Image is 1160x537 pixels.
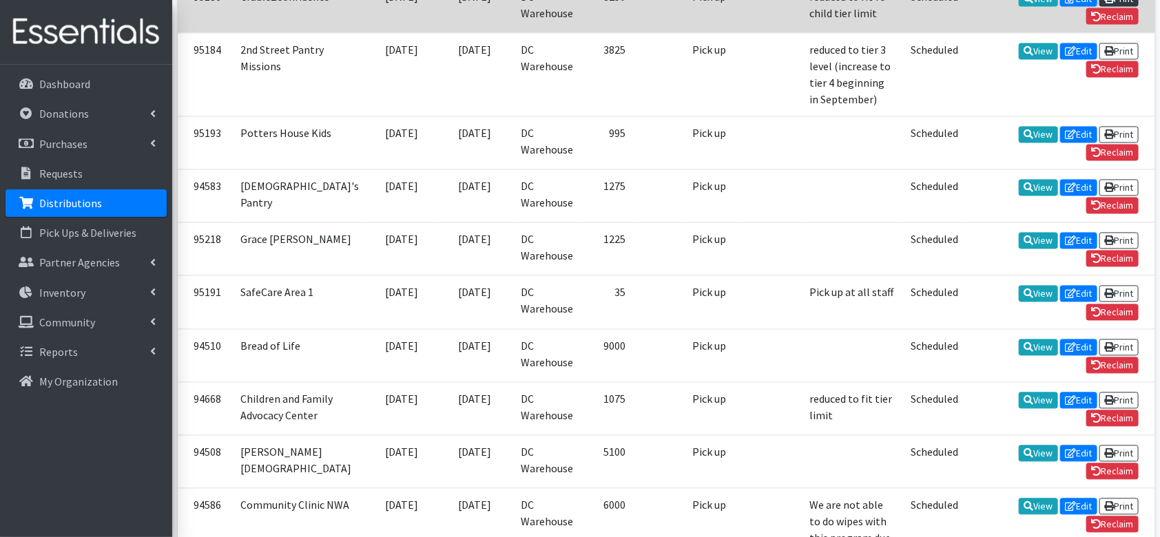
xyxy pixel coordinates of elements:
td: DC Warehouse [513,169,582,222]
a: View [1019,233,1058,249]
td: 1075 [582,382,634,435]
p: Purchases [39,137,87,151]
a: Dashboard [6,70,167,98]
a: Distributions [6,189,167,217]
a: Reclaim [1086,304,1139,321]
p: Reports [39,345,78,359]
a: Edit [1060,286,1097,302]
td: 3825 [582,33,634,116]
td: [DATE] [368,329,437,382]
td: Scheduled [903,116,967,169]
td: 2nd Street Pantry Missions [233,33,368,116]
td: 95191 [178,276,233,329]
a: View [1019,286,1058,302]
a: Reclaim [1086,357,1139,374]
td: reduced to fit tier limit [802,382,903,435]
a: Edit [1060,43,1097,60]
a: Edit [1060,127,1097,143]
p: Pick Ups & Deliveries [39,226,136,240]
a: Print [1099,286,1139,302]
td: 95184 [178,33,233,116]
td: [DATE] [437,329,513,382]
td: Pick up [685,382,742,435]
a: Print [1099,233,1139,249]
a: Reclaim [1086,251,1139,267]
td: [DATE] [437,116,513,169]
a: Reports [6,338,167,366]
td: DC Warehouse [513,435,582,488]
td: Scheduled [903,223,967,276]
td: Scheduled [903,435,967,488]
a: Partner Agencies [6,249,167,276]
a: Community [6,308,167,336]
a: Print [1099,127,1139,143]
td: Pick up [685,435,742,488]
td: Potters House Kids [233,116,368,169]
a: Print [1099,498,1139,515]
td: [DATE] [368,33,437,116]
td: Scheduled [903,169,967,222]
p: Requests [39,167,83,180]
td: 35 [582,276,634,329]
a: Reclaim [1086,61,1139,78]
a: Edit [1060,445,1097,462]
a: View [1019,180,1058,196]
td: Scheduled [903,382,967,435]
a: Print [1099,339,1139,356]
a: Print [1099,392,1139,409]
a: View [1019,127,1058,143]
td: [DATE] [368,276,437,329]
td: [DATE] [437,169,513,222]
a: Print [1099,445,1139,462]
a: Purchases [6,130,167,158]
td: Bread of Life [233,329,368,382]
a: Print [1099,180,1139,196]
p: Inventory [39,286,85,299]
td: Children and Family Advocacy Center [233,382,368,435]
td: Scheduled [903,276,967,329]
a: Donations [6,100,167,127]
a: My Organization [6,368,167,395]
td: Grace [PERSON_NAME] [233,223,368,276]
td: [DATE] [368,382,437,435]
td: [DATE] [437,223,513,276]
p: Community [39,315,95,329]
a: View [1019,498,1058,515]
a: Edit [1060,233,1097,249]
a: View [1019,392,1058,409]
td: Pick up [685,276,742,329]
td: [DATE] [437,33,513,116]
td: [DATE] [437,382,513,435]
td: DC Warehouse [513,116,582,169]
td: [DATE] [368,223,437,276]
td: [DATE] [437,435,513,488]
p: Distributions [39,196,102,210]
a: Reclaim [1086,463,1139,480]
td: [DATE] [437,276,513,329]
a: Reclaim [1086,198,1139,214]
a: Pick Ups & Deliveries [6,219,167,246]
td: [DATE] [368,169,437,222]
td: Pick up at all staff [802,276,903,329]
td: Scheduled [903,33,967,116]
p: Partner Agencies [39,255,120,269]
td: 1275 [582,169,634,222]
a: Edit [1060,392,1097,409]
a: Reclaim [1086,410,1139,427]
p: My Organization [39,375,118,388]
td: Pick up [685,223,742,276]
td: Pick up [685,329,742,382]
td: 94583 [178,169,233,222]
td: [DATE] [368,116,437,169]
td: DC Warehouse [513,329,582,382]
a: Print [1099,43,1139,60]
td: 5100 [582,435,634,488]
td: reduced to tier 3 level (increase to tier 4 beginning in September) [802,33,903,116]
a: Inventory [6,279,167,306]
td: DC Warehouse [513,276,582,329]
td: 94508 [178,435,233,488]
a: View [1019,339,1058,356]
img: HumanEssentials [6,9,167,55]
td: 9000 [582,329,634,382]
td: [DATE] [368,435,437,488]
